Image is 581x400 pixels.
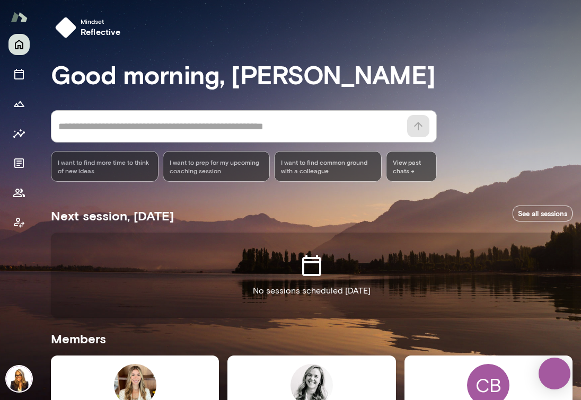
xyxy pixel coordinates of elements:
[51,207,174,224] h5: Next session, [DATE]
[55,17,76,38] img: mindset
[281,158,375,175] span: I want to find common ground with a colleague
[8,153,30,174] button: Documents
[51,330,573,347] h5: Members
[274,151,382,182] div: I want to find common ground with a colleague
[8,34,30,55] button: Home
[6,366,32,392] img: Melissa Lemberg
[81,17,121,25] span: Mindset
[386,151,437,182] span: View past chats ->
[163,151,270,182] div: I want to prep for my upcoming coaching session
[8,93,30,114] button: Growth Plan
[51,13,129,42] button: Mindsetreflective
[58,158,152,175] span: I want to find more time to think of new ideas
[51,59,573,89] h3: Good morning, [PERSON_NAME]
[81,25,121,38] h6: reflective
[170,158,263,175] span: I want to prep for my upcoming coaching session
[8,182,30,203] button: Members
[11,7,28,27] img: Mento
[8,212,30,233] button: Client app
[8,64,30,85] button: Sessions
[253,285,371,297] p: No sessions scheduled [DATE]
[8,123,30,144] button: Insights
[51,151,159,182] div: I want to find more time to think of new ideas
[513,206,573,222] a: See all sessions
